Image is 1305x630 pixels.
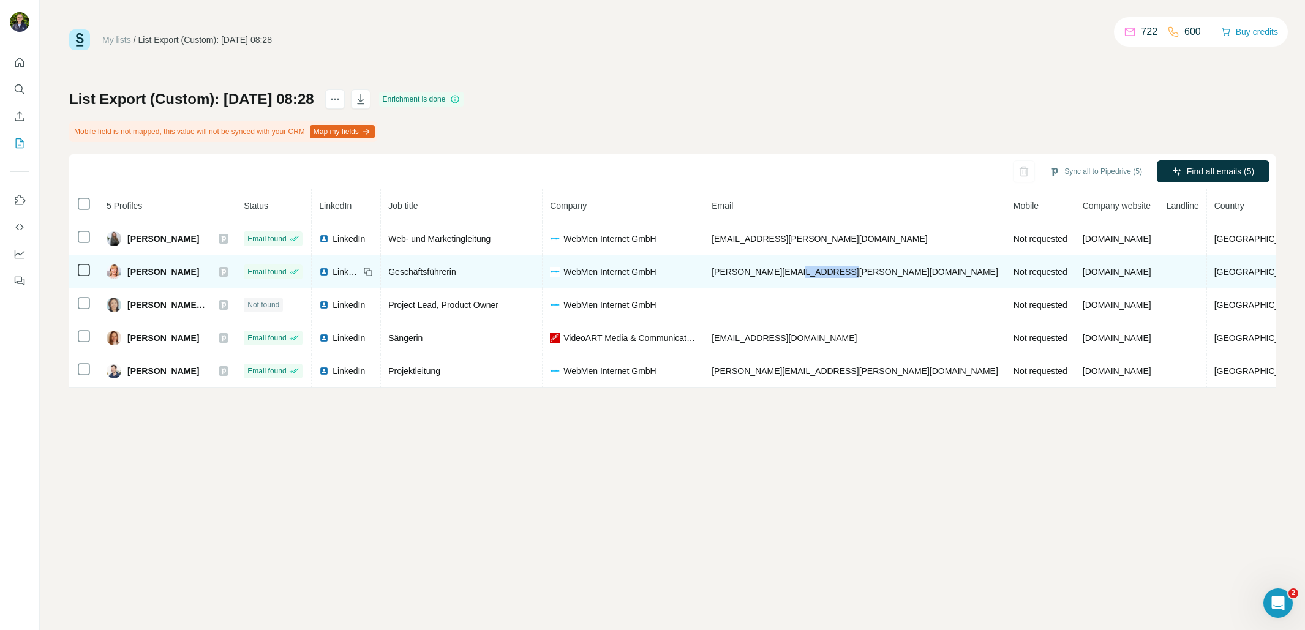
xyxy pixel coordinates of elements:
[1014,234,1067,244] span: Not requested
[10,51,29,73] button: Quick start
[388,234,491,244] span: Web- und Marketingleitung
[107,264,121,279] img: Avatar
[550,234,560,244] img: company-logo
[1288,588,1298,598] span: 2
[712,333,857,343] span: [EMAIL_ADDRESS][DOMAIN_NAME]
[563,365,656,377] span: WebMen Internet GmbH
[333,299,365,311] span: LinkedIn
[712,201,733,211] span: Email
[1184,24,1201,39] p: 600
[388,201,418,211] span: Job title
[1141,24,1157,39] p: 722
[563,332,696,344] span: VideoART Media & Communication
[333,365,365,377] span: LinkedIn
[10,216,29,238] button: Use Surfe API
[1187,165,1254,178] span: Find all emails (5)
[244,201,268,211] span: Status
[107,331,121,345] img: Avatar
[325,89,345,109] button: actions
[388,300,498,310] span: Project Lead, Product Owner
[247,233,286,244] span: Email found
[1083,333,1151,343] span: [DOMAIN_NAME]
[1221,23,1278,40] button: Buy credits
[319,201,352,211] span: LinkedIn
[563,233,656,245] span: WebMen Internet GmbH
[1214,267,1304,277] span: [GEOGRAPHIC_DATA]
[1041,162,1151,181] button: Sync all to Pipedrive (5)
[1214,201,1244,211] span: Country
[550,300,560,310] img: company-logo
[319,234,329,244] img: LinkedIn logo
[550,201,587,211] span: Company
[563,299,656,311] span: WebMen Internet GmbH
[107,364,121,378] img: Avatar
[1014,201,1039,211] span: Mobile
[1167,201,1199,211] span: Landline
[1263,588,1293,618] iframe: Intercom live chat
[310,125,375,138] button: Map my fields
[1083,234,1151,244] span: [DOMAIN_NAME]
[138,34,272,46] div: List Export (Custom): [DATE] 08:28
[102,35,131,45] a: My lists
[333,266,359,278] span: LinkedIn
[1083,267,1151,277] span: [DOMAIN_NAME]
[319,366,329,376] img: LinkedIn logo
[333,332,365,344] span: LinkedIn
[69,121,377,142] div: Mobile field is not mapped, this value will not be synced with your CRM
[10,78,29,100] button: Search
[247,366,286,377] span: Email found
[1014,333,1067,343] span: Not requested
[712,234,927,244] span: [EMAIL_ADDRESS][PERSON_NAME][DOMAIN_NAME]
[247,332,286,343] span: Email found
[107,231,121,246] img: Avatar
[388,366,440,376] span: Projektleitung
[550,333,560,343] img: company-logo
[1014,267,1067,277] span: Not requested
[563,266,656,278] span: WebMen Internet GmbH
[379,92,464,107] div: Enrichment is done
[127,233,199,245] span: [PERSON_NAME]
[69,89,314,109] h1: List Export (Custom): [DATE] 08:28
[1083,366,1151,376] span: [DOMAIN_NAME]
[10,12,29,32] img: Avatar
[10,270,29,292] button: Feedback
[712,267,998,277] span: [PERSON_NAME][EMAIL_ADDRESS][PERSON_NAME][DOMAIN_NAME]
[1214,333,1304,343] span: [GEOGRAPHIC_DATA]
[127,332,199,344] span: [PERSON_NAME]
[127,299,206,311] span: [PERSON_NAME], PhD
[333,233,365,245] span: LinkedIn
[107,298,121,312] img: Avatar
[247,299,279,310] span: Not found
[388,333,423,343] span: Sängerin
[319,333,329,343] img: LinkedIn logo
[127,266,199,278] span: [PERSON_NAME]
[134,34,136,46] li: /
[10,243,29,265] button: Dashboard
[1083,201,1151,211] span: Company website
[1214,234,1304,244] span: [GEOGRAPHIC_DATA]
[1214,366,1304,376] span: [GEOGRAPHIC_DATA]
[712,366,998,376] span: [PERSON_NAME][EMAIL_ADDRESS][PERSON_NAME][DOMAIN_NAME]
[1157,160,1269,182] button: Find all emails (5)
[10,105,29,127] button: Enrich CSV
[107,201,142,211] span: 5 Profiles
[319,267,329,277] img: LinkedIn logo
[10,189,29,211] button: Use Surfe on LinkedIn
[1014,366,1067,376] span: Not requested
[247,266,286,277] span: Email found
[1083,300,1151,310] span: [DOMAIN_NAME]
[1214,300,1304,310] span: [GEOGRAPHIC_DATA]
[127,365,199,377] span: [PERSON_NAME]
[550,366,560,376] img: company-logo
[550,267,560,277] img: company-logo
[388,267,456,277] span: Geschäftsführerin
[1014,300,1067,310] span: Not requested
[10,132,29,154] button: My lists
[319,300,329,310] img: LinkedIn logo
[69,29,90,50] img: Surfe Logo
